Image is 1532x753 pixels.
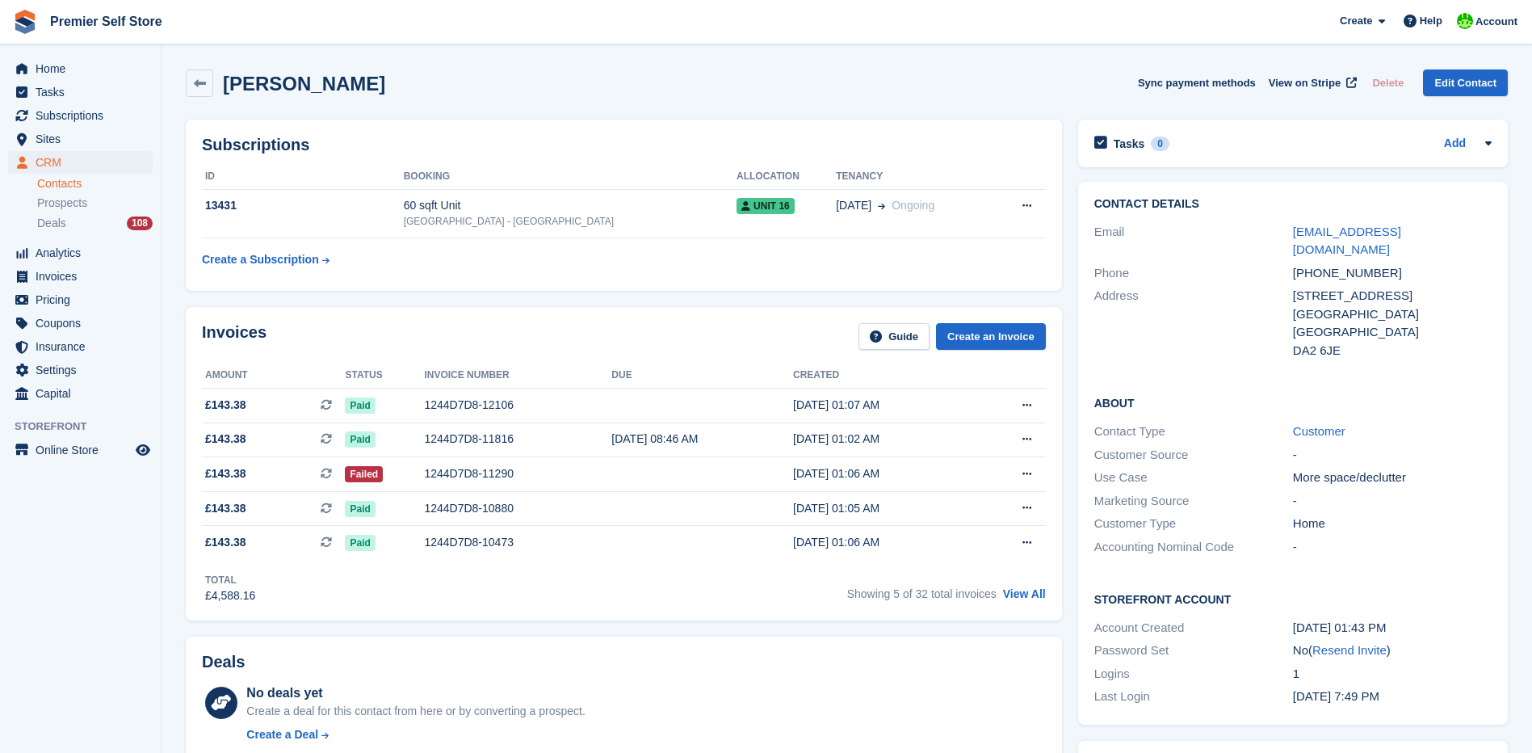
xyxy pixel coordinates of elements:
[202,653,245,671] h2: Deals
[1138,69,1256,96] button: Sync payment methods
[1366,69,1410,96] button: Delete
[1094,198,1492,211] h2: Contact Details
[1308,643,1391,657] span: ( )
[36,128,132,150] span: Sites
[8,128,153,150] a: menu
[1293,225,1401,257] a: [EMAIL_ADDRESS][DOMAIN_NAME]
[424,363,611,389] th: Invoice number
[404,214,737,229] div: [GEOGRAPHIC_DATA] - [GEOGRAPHIC_DATA]
[847,587,997,600] span: Showing 5 of 32 total invoices
[1269,75,1341,91] span: View on Stripe
[345,431,375,448] span: Paid
[1094,492,1293,511] div: Marketing Source
[1293,492,1492,511] div: -
[44,8,169,35] a: Premier Self Store
[424,500,611,517] div: 1244D7D8-10880
[1293,689,1379,703] time: 2025-08-27 18:49:09 UTC
[8,335,153,358] a: menu
[202,136,1046,154] h2: Subscriptions
[1340,13,1372,29] span: Create
[8,312,153,334] a: menu
[133,440,153,460] a: Preview store
[205,587,255,604] div: £4,588.16
[737,164,836,190] th: Allocation
[1293,264,1492,283] div: [PHONE_NUMBER]
[1293,469,1492,487] div: More space/declutter
[1094,538,1293,557] div: Accounting Nominal Code
[1293,342,1492,360] div: DA2 6JE
[1423,69,1508,96] a: Edit Contact
[8,439,153,461] a: menu
[836,197,871,214] span: [DATE]
[8,242,153,264] a: menu
[223,73,385,95] h2: [PERSON_NAME]
[36,81,132,103] span: Tasks
[36,265,132,288] span: Invoices
[1094,264,1293,283] div: Phone
[13,10,37,34] img: stora-icon-8386f47178a22dfd0bd8f6a31ec36ba5ce8667c1dd55bd0f319d3a0aa187defe.svg
[611,431,793,448] div: [DATE] 08:46 AM
[8,382,153,405] a: menu
[246,726,585,743] a: Create a Deal
[1094,423,1293,441] div: Contact Type
[1420,13,1442,29] span: Help
[8,265,153,288] a: menu
[404,164,737,190] th: Booking
[36,242,132,264] span: Analytics
[404,197,737,214] div: 60 sqft Unit
[1094,591,1492,607] h2: Storefront Account
[8,81,153,103] a: menu
[205,465,246,482] span: £143.38
[202,251,319,268] div: Create a Subscription
[36,335,132,358] span: Insurance
[1094,515,1293,533] div: Customer Type
[1293,538,1492,557] div: -
[1293,515,1492,533] div: Home
[858,323,930,350] a: Guide
[205,500,246,517] span: £143.38
[1293,424,1345,438] a: Customer
[892,199,934,212] span: Ongoing
[37,216,66,231] span: Deals
[1094,665,1293,684] div: Logins
[345,466,383,482] span: Failed
[793,431,975,448] div: [DATE] 01:02 AM
[1444,135,1466,154] a: Add
[36,312,132,334] span: Coupons
[1262,69,1360,96] a: View on Stripe
[36,382,132,405] span: Capital
[8,288,153,311] a: menu
[737,198,795,214] span: Unit 16
[1094,223,1293,259] div: Email
[202,245,329,275] a: Create a Subscription
[1094,394,1492,410] h2: About
[1293,665,1492,684] div: 1
[793,534,975,551] div: [DATE] 01:06 AM
[1003,587,1046,600] a: View All
[1312,643,1387,657] a: Resend Invite
[202,164,404,190] th: ID
[205,534,246,551] span: £143.38
[1293,305,1492,324] div: [GEOGRAPHIC_DATA]
[1094,688,1293,706] div: Last Login
[424,534,611,551] div: 1244D7D8-10473
[1094,642,1293,660] div: Password Set
[36,359,132,381] span: Settings
[793,465,975,482] div: [DATE] 01:06 AM
[127,217,153,230] div: 108
[37,176,153,191] a: Contacts
[246,726,318,743] div: Create a Deal
[36,439,132,461] span: Online Store
[1114,137,1145,151] h2: Tasks
[8,359,153,381] a: menu
[1293,642,1492,660] div: No
[246,703,585,720] div: Create a deal for this contact from here or by converting a prospect.
[1151,137,1169,151] div: 0
[36,288,132,311] span: Pricing
[202,197,404,214] div: 13431
[202,323,267,350] h2: Invoices
[205,573,255,587] div: Total
[1094,469,1293,487] div: Use Case
[37,215,153,232] a: Deals 108
[1293,446,1492,465] div: -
